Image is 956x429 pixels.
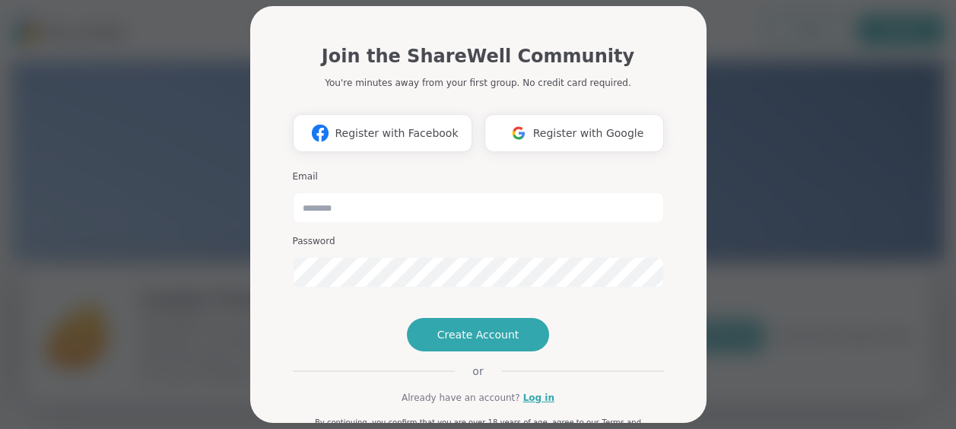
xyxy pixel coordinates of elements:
h3: Email [293,170,664,183]
span: Register with Facebook [335,126,458,141]
button: Register with Facebook [293,114,472,152]
span: Register with Google [533,126,644,141]
a: Log in [523,391,554,405]
span: By continuing, you confirm that you are over 18 years of age, agree to our [315,418,599,427]
h1: Join the ShareWell Community [322,43,634,70]
p: You're minutes away from your first group. No credit card required. [325,76,630,90]
img: ShareWell Logomark [504,119,533,147]
button: Create Account [407,318,550,351]
span: or [454,364,501,379]
span: Already have an account? [402,391,520,405]
button: Register with Google [484,114,664,152]
span: Create Account [437,327,519,342]
h3: Password [293,235,664,248]
img: ShareWell Logomark [306,119,335,147]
